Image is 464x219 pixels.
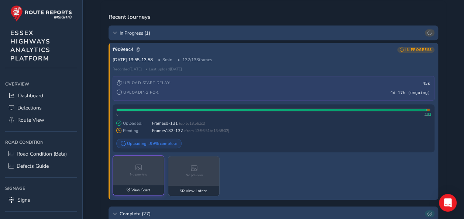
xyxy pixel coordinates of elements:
[17,117,44,124] span: Route View
[120,211,422,217] span: Complete ( 27 )
[109,14,150,20] h3: Recent Journeys
[116,128,149,133] span: Pending:
[113,66,142,72] span: Recorded [DATE]
[5,137,77,148] div: Road Condition
[18,92,43,99] span: Dashboard
[5,102,77,114] a: Detections
[439,194,457,212] div: Open Intercom Messenger
[113,57,153,63] span: [DATE] 13:55 - 13:58
[17,150,67,157] span: Road Condition (Beta)
[10,5,72,22] img: rr logo
[17,163,49,170] span: Defects Guide
[178,57,212,63] span: 132 / 133 frames
[145,66,182,72] span: • Last upload [DATE]
[158,57,173,63] span: 3 min
[5,114,77,126] a: Route View
[186,173,203,177] span: No preview
[131,187,150,193] span: View Start
[5,194,77,206] a: Signs
[117,80,171,86] span: Upload Start Delay:
[178,121,205,126] span: (up to 13:56:51 )
[168,156,220,196] a: No previewView Latest
[113,47,140,52] span: Click to copy journey ID
[116,139,182,149] div: Uploading... 99 % complete
[5,183,77,194] div: Signage
[116,112,118,117] span: 0
[5,79,77,90] div: Overview
[423,81,430,86] span: 45s
[117,109,427,111] div: 132 frames uploaded
[152,128,183,133] span: Frames 132 - 132
[117,90,159,95] span: Uploading for:
[390,90,430,95] span: 4d 17h (ongoing)
[113,155,164,195] a: No previewView Start
[405,47,432,52] span: IN PROGRESS
[10,29,51,63] span: ESSEX HIGHWAYS ANALYTICS PLATFORM
[17,104,42,111] span: Detections
[116,121,149,126] span: Uploaded:
[5,148,77,160] a: Road Condition (Beta)
[120,30,422,36] span: In Progress ( 1 )
[130,172,147,177] span: No preview
[152,121,178,126] span: Frames 0 - 131
[5,90,77,102] a: Dashboard
[186,188,207,194] span: View Latest
[183,128,229,133] span: ( from 13:56:51 to 13:58:02 )
[5,160,77,172] a: Defects Guide
[425,112,432,117] span: 132
[17,197,30,204] span: Signs
[424,112,430,117] span: 133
